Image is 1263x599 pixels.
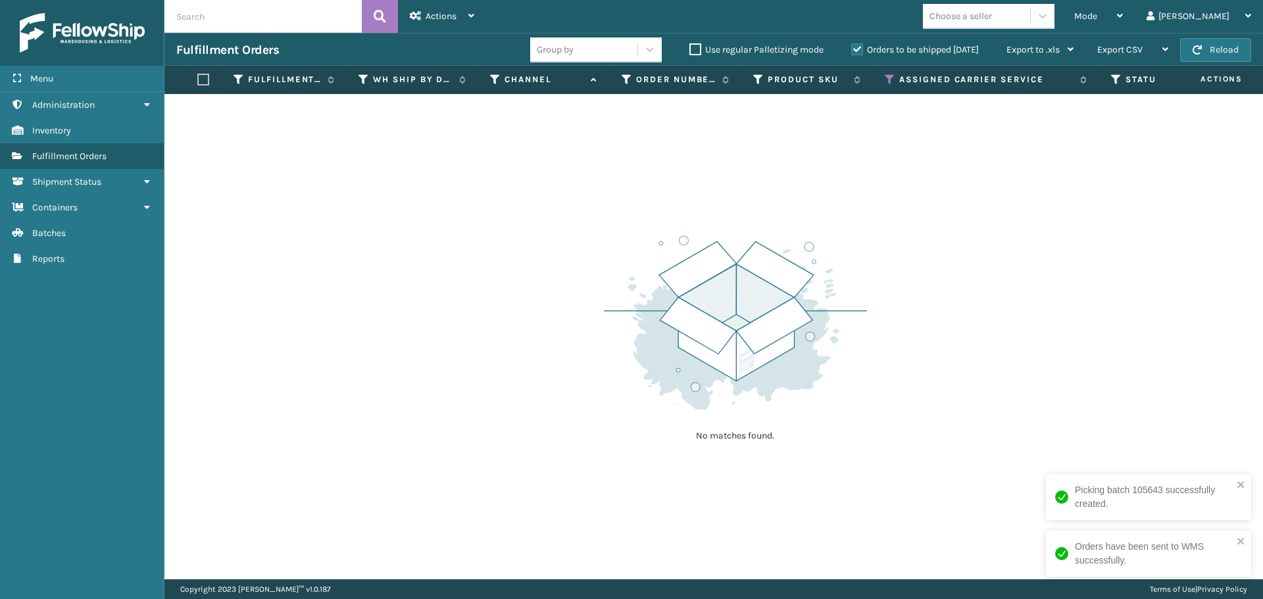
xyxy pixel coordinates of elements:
span: Inventory [32,125,71,136]
label: Status [1126,74,1205,85]
span: Fulfillment Orders [32,151,107,162]
button: close [1237,536,1246,548]
span: Actions [426,11,457,22]
span: Menu [30,73,53,84]
label: WH Ship By Date [373,74,453,85]
label: Fulfillment Order Id [248,74,321,85]
button: Reload [1180,38,1251,62]
button: close [1237,479,1246,492]
span: Export CSV [1097,44,1143,55]
span: Batches [32,228,66,239]
label: Assigned Carrier Service [899,74,1074,85]
p: Copyright 2023 [PERSON_NAME]™ v 1.0.187 [180,579,331,599]
label: Channel [505,74,584,85]
span: Mode [1074,11,1097,22]
span: Administration [32,99,95,110]
label: Product SKU [768,74,847,85]
label: Use regular Palletizing mode [689,44,824,55]
span: Actions [1159,68,1251,90]
label: Order Number [636,74,716,85]
span: Export to .xls [1006,44,1060,55]
h3: Fulfillment Orders [176,42,279,58]
span: Reports [32,253,64,264]
label: Orders to be shipped [DATE] [851,44,979,55]
div: Choose a seller [929,9,992,23]
img: logo [20,13,145,53]
span: Containers [32,202,78,213]
span: Shipment Status [32,176,101,187]
div: Orders have been sent to WMS successfully. [1075,540,1233,567]
div: Group by [537,43,574,57]
div: Picking batch 105643 successfully created. [1075,483,1233,511]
